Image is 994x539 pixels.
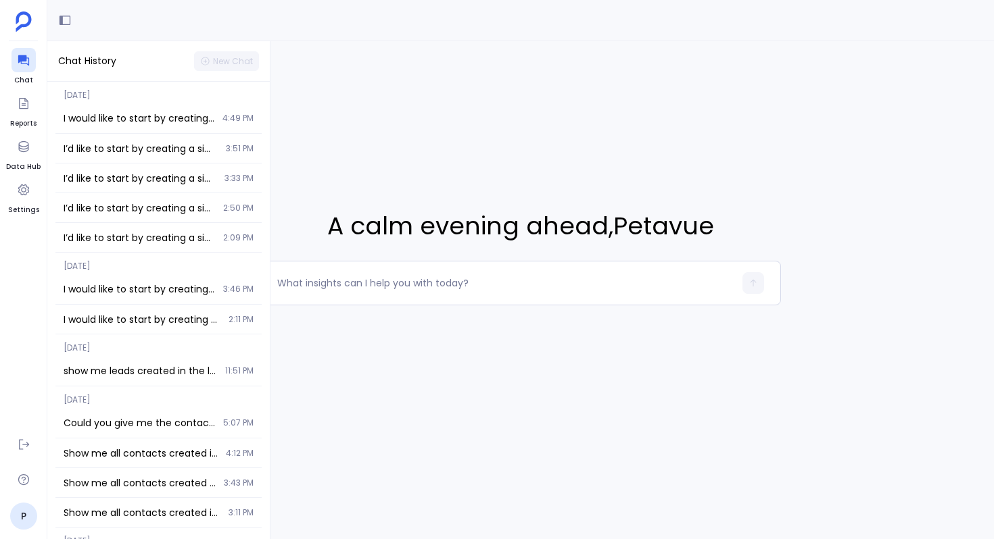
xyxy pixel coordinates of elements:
[64,364,217,378] span: show me leads created in the last 100 days and compare that to the previous 100 days and break it...
[64,282,215,296] span: I would like to start by creating a simple dashboard. My goal is a funnel view of my leads by cha...
[223,232,254,243] span: 2:09 PM
[11,48,36,86] a: Chat
[8,178,39,215] a: Settings
[64,313,220,326] span: I would like to start by creating a simple dashboard. My goal is a funnel view of my leads by cha...
[225,365,254,376] span: 11:51 PM
[10,118,37,129] span: Reports
[222,113,254,124] span: 4:49 PM
[64,172,216,185] span: I’d like to start by creating a simple dashboard. My goal is: 1. To have a funnel view of my lead...
[55,334,262,353] span: [DATE]
[10,503,37,530] a: P
[55,386,262,405] span: [DATE]
[260,208,781,245] span: A calm evening ahead , Petavue
[223,284,254,294] span: 3:46 PM
[224,173,254,184] span: 3:33 PM
[11,75,36,86] span: Chat
[229,507,254,518] span: 3:11 PM
[223,203,254,213] span: 2:50 PM
[223,417,254,428] span: 5:07 PM
[226,143,254,154] span: 3:51 PM
[229,314,254,325] span: 2:11 PM
[64,201,215,215] span: I’d like to start by creating a simple dashboard. My goal is: 1. To have a funnel view of my lead...
[64,416,215,430] span: Could you give me the contacts created in the last 6 months who have submitted the basic demo req...
[8,205,39,215] span: Settings
[224,478,254,488] span: 3:43 PM
[58,54,116,68] span: Chat History
[226,448,254,459] span: 4:12 PM
[64,446,218,460] span: Show me all contacts created in the last 90 days who have recently requested a basic demo. For ea...
[64,506,220,519] span: Show me all contacts created in the last 90 days who have recently requested a basic demo. For ea...
[64,142,218,155] span: I’d like to start by creating a simple dashboard. My goal is: 1. To have a funnel view of my lead...
[16,11,32,32] img: petavue logo
[64,231,215,245] span: I’d like to start by creating a simple dashboard. My goal is: 1. To have a funnel view of my lead...
[55,82,262,101] span: [DATE]
[55,253,262,272] span: [DATE]
[10,91,37,129] a: Reports
[6,134,41,172] a: Data Hub
[64,476,216,490] span: Show me all contacts created in the last 90 days who have recently requested a basic demo. For ea...
[64,111,214,125] span: I would like to start by creating a simple report. My goal is: 1. To have a funnel view of my lea...
[6,161,41,172] span: Data Hub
